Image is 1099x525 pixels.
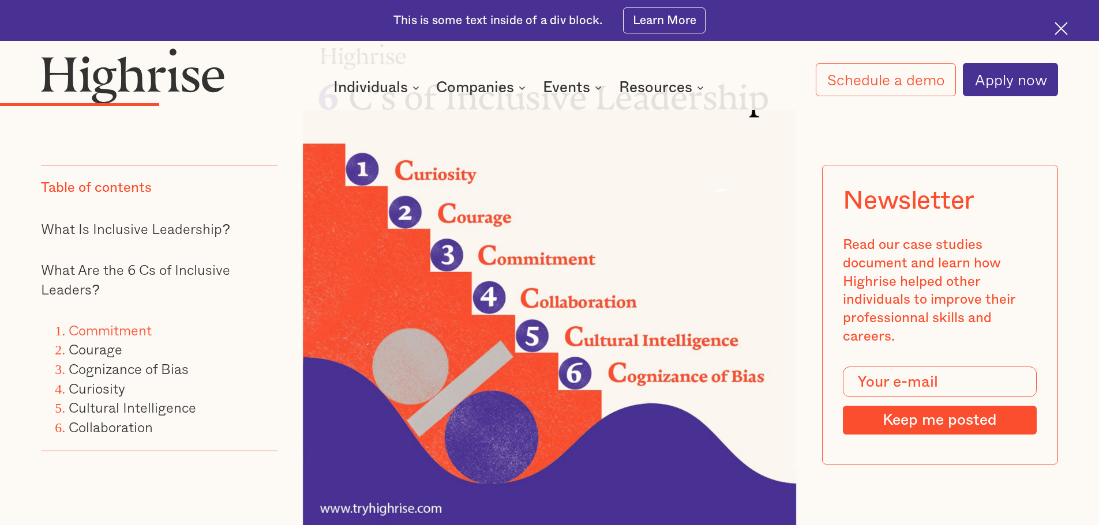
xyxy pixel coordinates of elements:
[843,367,1037,435] form: Modal Form
[69,319,152,340] a: Commitment
[69,416,153,437] a: Collaboration
[333,81,423,95] div: Individuals
[41,218,230,239] a: What Is Inclusive Leadership?
[436,81,529,95] div: Companies
[843,186,974,216] div: Newsletter
[619,81,707,95] div: Resources
[619,81,692,95] div: Resources
[1055,22,1068,35] img: Cross icon
[69,358,189,379] a: Cognizance of Bias
[436,81,514,95] div: Companies
[69,396,196,418] a: Cultural Intelligence
[843,236,1037,346] div: Read our case studies document and learn how Highrise helped other individuals to improve their p...
[543,81,605,95] div: Events
[543,81,590,95] div: Events
[41,179,152,198] div: Table of contents
[623,7,706,33] a: Learn More
[69,377,125,398] a: Curiosity
[393,13,602,29] div: This is some text inside of a div block.
[843,406,1037,435] input: Keep me posted
[41,48,224,103] img: Highrise logo
[816,63,957,96] a: Schedule a demo
[69,338,122,360] a: Courage
[41,258,230,300] a: What Are the 6 Cs of Inclusive Leaders?
[843,367,1037,398] input: Your e-mail
[963,63,1058,96] a: Apply now
[333,81,408,95] div: Individuals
